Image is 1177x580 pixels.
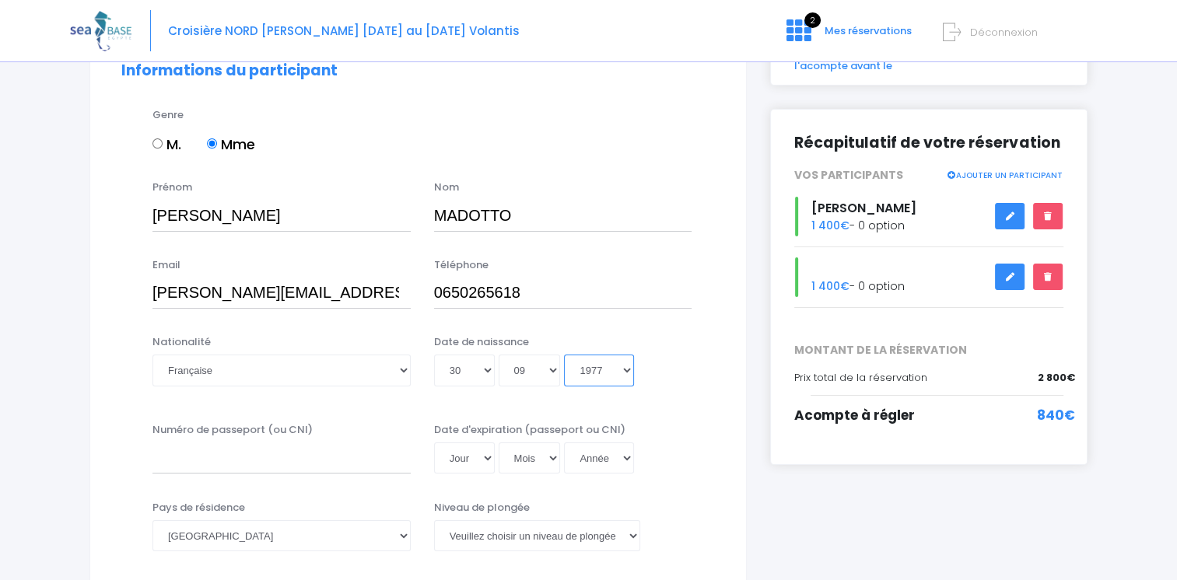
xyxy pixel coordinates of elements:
[168,23,520,39] span: Croisière NORD [PERSON_NAME] [DATE] au [DATE] Volantis
[794,406,915,425] span: Acompte à régler
[783,167,1075,183] div: VOS PARTICIPANTS
[152,107,184,123] label: Genre
[434,257,489,273] label: Téléphone
[152,257,180,273] label: Email
[152,334,211,350] label: Nationalité
[1037,406,1075,426] span: 840€
[207,138,217,148] input: Mme
[152,180,192,195] label: Prénom
[152,134,181,155] label: M.
[152,422,313,438] label: Numéro de passeport (ou CNI)
[825,23,912,38] span: Mes réservations
[434,334,529,350] label: Date de naissance
[794,133,1063,152] h2: Récapitulatif de votre réservation
[794,370,927,385] span: Prix total de la réservation
[804,12,821,28] span: 2
[783,257,1075,297] div: - 0 option
[970,25,1038,40] span: Déconnexion
[946,167,1063,181] a: AJOUTER UN PARTICIPANT
[811,218,849,233] span: 1 400€
[774,29,921,44] a: 2 Mes réservations
[434,500,530,515] label: Niveau de plongée
[152,500,245,515] label: Pays de résidence
[152,138,163,148] input: M.
[434,180,459,195] label: Nom
[811,278,849,294] span: 1 400€
[207,134,255,155] label: Mme
[783,342,1075,358] span: MONTANT DE LA RÉSERVATION
[783,197,1075,236] div: - 0 option
[811,199,916,217] span: [PERSON_NAME]
[121,62,715,80] h2: Informations du participant
[1038,370,1075,386] span: 2 800€
[434,422,625,438] label: Date d'expiration (passeport ou CNI)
